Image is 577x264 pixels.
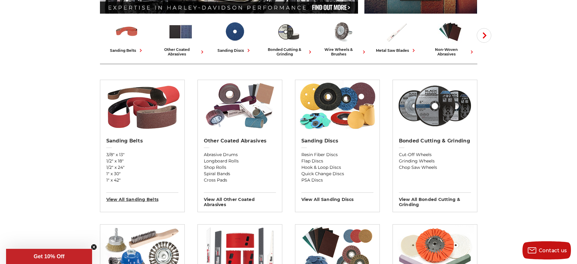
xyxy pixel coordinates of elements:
div: sanding belts [110,47,144,54]
a: Cut-Off Wheels [399,152,471,158]
img: Wire Wheels & Brushes [330,19,355,44]
img: Non-woven Abrasives [438,19,463,44]
h2: Sanding Belts [106,138,178,144]
div: other coated abrasives [156,47,205,56]
h3: View All sanding discs [301,192,373,202]
a: Shop Rolls [204,164,276,171]
button: Next [477,28,491,43]
h3: View All bonded cutting & grinding [399,192,471,207]
a: Hook & Loop Discs [301,164,373,171]
a: bonded cutting & grinding [264,19,313,56]
img: Metal Saw Blades [384,19,409,44]
img: Sanding Discs [298,80,376,132]
a: 1/2" x 18" [106,158,178,164]
h3: View All sanding belts [106,192,178,202]
div: metal saw blades [376,47,417,54]
a: 3/8" x 13" [106,152,178,158]
a: other coated abrasives [156,19,205,56]
a: PSA Discs [301,177,373,183]
a: Longboard Rolls [204,158,276,164]
div: sanding discs [217,47,252,54]
a: 1/2" x 24" [106,164,178,171]
a: Abrasive Drums [204,152,276,158]
h2: Other Coated Abrasives [204,138,276,144]
h3: View All other coated abrasives [204,192,276,207]
h2: Bonded Cutting & Grinding [399,138,471,144]
img: Bonded Cutting & Grinding [276,19,301,44]
div: wire wheels & brushes [318,47,367,56]
a: 1" x 30" [106,171,178,177]
a: sanding belts [102,19,151,54]
a: non-woven abrasives [426,19,475,56]
a: Flap Discs [301,158,373,164]
div: Get 10% OffClose teaser [6,249,92,264]
a: Cross Pads [204,177,276,183]
a: Resin Fiber Discs [301,152,373,158]
img: Bonded Cutting & Grinding [396,80,474,132]
img: Other Coated Abrasives [168,19,193,44]
button: Close teaser [91,244,97,250]
a: Quick Change Discs [301,171,373,177]
a: metal saw blades [372,19,421,54]
a: Grinding Wheels [399,158,471,164]
div: bonded cutting & grinding [264,47,313,56]
img: Sanding Belts [103,80,181,132]
a: Spiral Bands [204,171,276,177]
div: non-woven abrasives [426,47,475,56]
button: Contact us [522,241,571,259]
span: Contact us [539,248,567,253]
span: Get 10% Off [34,253,65,259]
a: sanding discs [210,19,259,54]
img: Other Coated Abrasives [201,80,279,132]
a: Chop Saw Wheels [399,164,471,171]
a: wire wheels & brushes [318,19,367,56]
h2: Sanding Discs [301,138,373,144]
a: 1" x 42" [106,177,178,183]
img: Sanding Belts [114,19,139,44]
img: Sanding Discs [222,19,247,44]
